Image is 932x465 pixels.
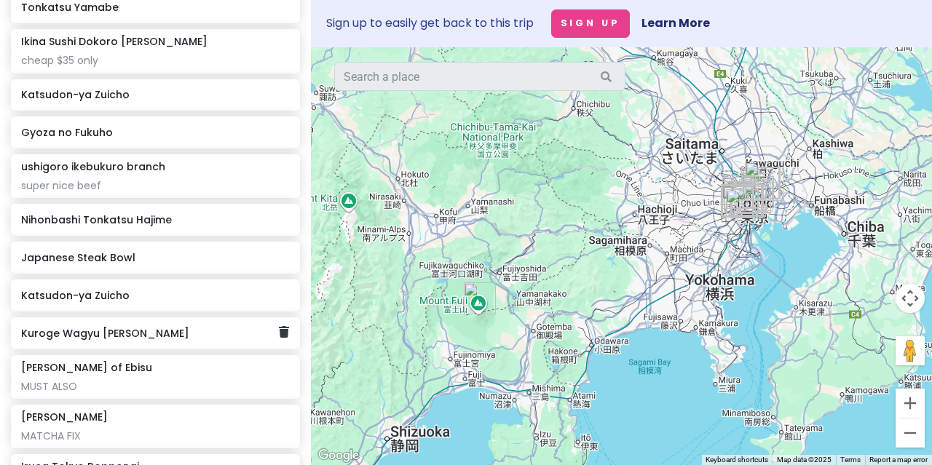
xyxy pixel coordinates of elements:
div: Mount Fuji [464,282,496,314]
input: Search a place [334,62,625,91]
div: Oedo Antique Market [739,179,771,211]
button: Sign Up [551,9,630,38]
button: Map camera controls [896,284,925,313]
div: Takeshita Street [722,181,754,213]
button: Drag Pegman onto the map to open Street View [896,336,925,365]
h6: Gyoza no Fukuho [21,126,289,139]
h6: Japanese Steak Bowl [21,251,289,264]
button: Zoom in [896,389,925,418]
button: Keyboard shortcuts [706,455,768,465]
h6: Ikina Sushi Dokoro [PERSON_NAME] [21,35,208,48]
h6: ushigoro ikebukuro branch [21,160,165,173]
a: Delete place [279,323,289,342]
div: Gyoza no Fukuho [724,175,756,207]
div: 柴田第一ビル [741,173,773,205]
div: Kuroge Wagyu Ichinoya Asakusa [745,162,784,201]
img: Google [315,446,363,465]
h6: Katsudon-ya Zuicho [21,88,289,101]
div: Azabujuban [731,186,763,218]
h6: Kuroge Wagyu [PERSON_NAME] [21,327,279,340]
a: Open this area in Google Maps (opens a new window) [315,446,363,465]
div: Ueno Park [741,167,773,199]
div: super nice beef [21,179,289,192]
div: MATCHA FIX [21,429,289,442]
h6: [PERSON_NAME] [21,410,108,424]
button: Zoom out [896,418,925,448]
div: Esperanto KOKORO Minamiaoyama Studio [727,182,759,214]
div: cheap $35 only [21,54,289,67]
a: Report a map error [869,456,928,464]
a: Learn More [641,15,710,31]
h6: [PERSON_NAME] of Ebisu [21,361,152,374]
h6: Katsudon-ya Zuicho [21,289,289,302]
h6: Tonkatsu Yamabe [21,1,289,14]
div: Ginza Steak Shibuya [722,186,754,218]
div: Yasubei of Ebisu [726,189,758,221]
a: Terms (opens in new tab) [840,456,861,464]
h6: Nihonbashi Tonkatsu Hajime [21,213,289,226]
div: Tonkatsu Yamabe [741,169,773,201]
div: MUST ALSO [21,380,289,393]
div: WAGYU YAKINIKU NIKUTARASHI [722,177,754,209]
span: Map data ©2025 [777,456,832,464]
